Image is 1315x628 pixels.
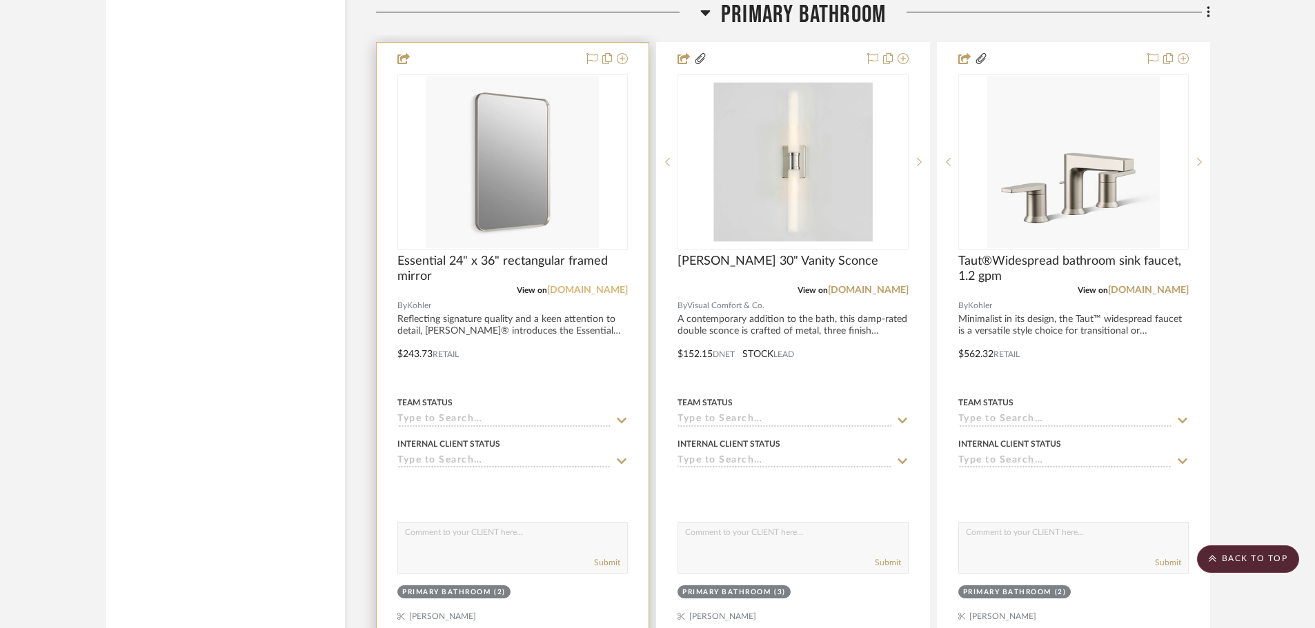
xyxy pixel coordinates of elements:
a: [DOMAIN_NAME] [1108,285,1189,295]
input: Type to Search… [678,414,891,427]
span: Kohler [407,299,431,312]
a: [DOMAIN_NAME] [828,285,909,295]
img: Essential 24" x 36" rectangular framed mirror [426,76,599,248]
span: Kohler [968,299,992,312]
span: [PERSON_NAME] 30" Vanity Sconce [678,254,878,269]
input: Type to Search… [397,455,611,468]
a: [DOMAIN_NAME] [547,285,628,295]
span: By [958,299,968,312]
input: Type to Search… [397,414,611,427]
div: (3) [774,587,786,598]
img: Taut®Widespread bathroom sink faucet, 1.2 gpm [987,76,1160,248]
button: Submit [594,556,620,569]
input: Type to Search… [958,455,1172,468]
span: View on [798,286,828,294]
div: Team Status [678,396,733,409]
span: Visual Comfort & Co. [687,299,764,312]
div: Primary Bathroom [682,587,771,598]
input: Type to Search… [958,414,1172,427]
input: Type to Search… [678,455,891,468]
div: Internal Client Status [678,438,780,450]
div: Team Status [958,396,1014,409]
img: Keaton 30" Vanity Sconce [706,76,879,248]
span: View on [1078,286,1108,294]
button: Submit [875,556,901,569]
span: By [678,299,687,312]
button: Submit [1155,556,1181,569]
span: Essential 24" x 36" rectangular framed mirror [397,254,628,284]
div: (2) [494,587,506,598]
scroll-to-top-button: BACK TO TOP [1197,545,1299,573]
div: Primary Bathroom [402,587,491,598]
div: Team Status [397,396,453,409]
span: View on [517,286,547,294]
div: (2) [1055,587,1067,598]
span: Taut®Widespread bathroom sink faucet, 1.2 gpm [958,254,1189,284]
span: By [397,299,407,312]
div: Internal Client Status [397,438,500,450]
div: 0 [398,75,627,249]
div: 0 [678,75,907,249]
div: Internal Client Status [958,438,1061,450]
div: Primary Bathroom [963,587,1051,598]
